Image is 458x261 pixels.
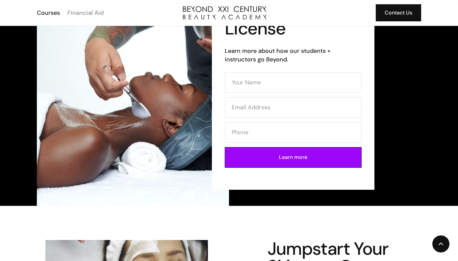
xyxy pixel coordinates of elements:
a: Financial Aid [63,9,107,17]
a: home [183,6,267,19]
input: Learn more [225,147,362,168]
div: Financial Aid [67,9,104,17]
form: Contact Form (Esthi) [225,72,362,172]
a: Courses [33,9,63,17]
h6: Learn more about how our students + instructors go Beyond. [225,47,362,64]
div: Contact Us [385,9,412,17]
input: Email Address [225,97,362,118]
a: Contact Us [376,4,421,21]
div: Courses [37,9,60,17]
img: beyond logo [183,6,267,19]
input: Your Name [225,72,362,93]
input: Phone [225,122,362,143]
